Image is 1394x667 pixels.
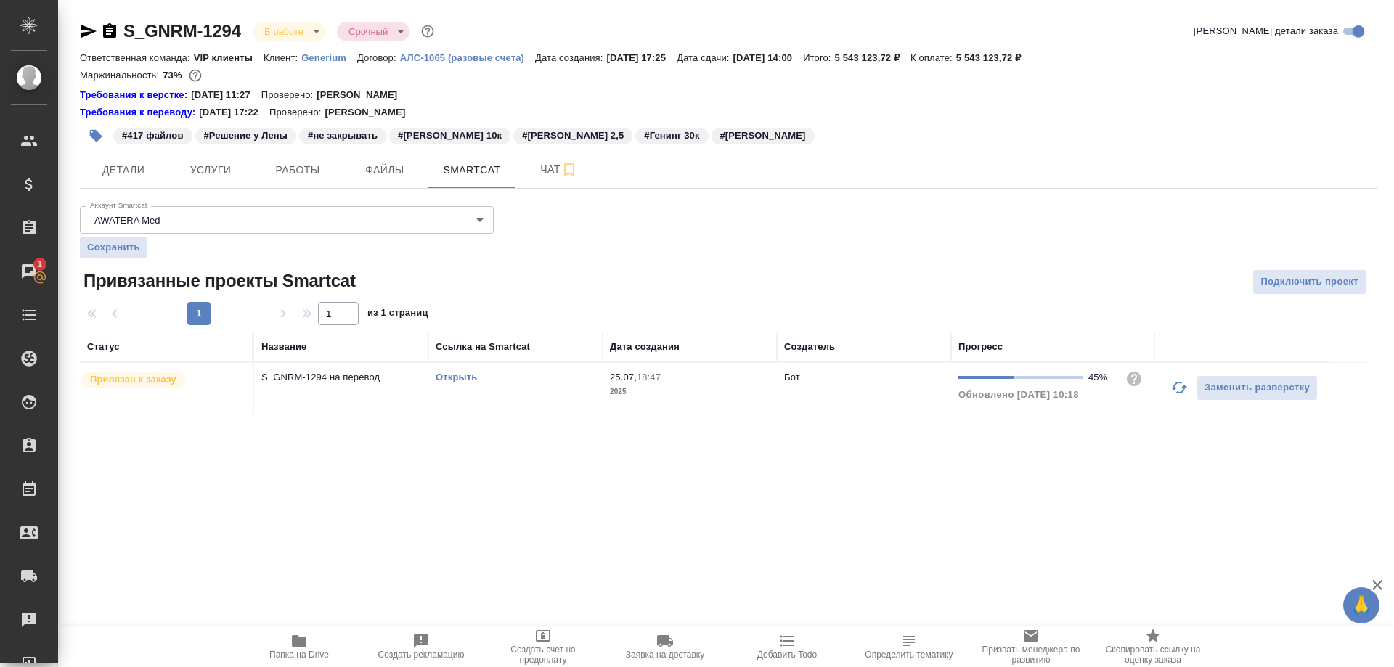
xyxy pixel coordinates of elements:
[90,372,176,387] p: Привязан к заказу
[437,161,507,179] span: Smartcat
[535,52,606,63] p: Дата создания:
[910,52,956,63] p: К оплате:
[357,52,400,63] p: Договор:
[264,52,301,63] p: Клиент:
[80,22,97,40] button: Скопировать ссылку для ЯМессенджера
[1252,269,1366,295] button: Подключить проект
[261,340,306,354] div: Название
[261,88,317,102] p: Проверено:
[269,650,329,660] span: Папка на Drive
[80,120,112,152] button: Добавить тэг
[604,626,726,667] button: Заявка на доставку
[199,105,269,120] p: [DATE] 17:22
[610,340,680,354] div: Дата создания
[970,626,1092,667] button: Призвать менеджера по развитию
[1088,370,1114,385] div: 45%
[1162,370,1197,405] button: Обновить прогресс
[260,25,308,38] button: В работе
[784,340,835,354] div: Создатель
[757,650,817,660] span: Добавить Todo
[607,52,677,63] p: [DATE] 17:25
[317,88,408,102] p: [PERSON_NAME]
[269,105,325,120] p: Проверено:
[253,22,325,41] div: В работе
[398,128,502,143] p: #[PERSON_NAME] 10к
[835,52,910,63] p: 5 543 123,72 ₽
[367,304,428,325] span: из 1 страниц
[958,340,1003,354] div: Прогресс
[784,372,800,382] p: Бот
[87,240,140,255] span: Сохранить
[720,128,806,143] p: #[PERSON_NAME]
[803,52,834,63] p: Итого:
[958,389,1079,400] span: Обновлено [DATE] 10:18
[1205,380,1310,396] span: Заменить разверстку
[4,253,54,290] a: 1
[176,161,245,179] span: Услуги
[1194,24,1338,38] span: [PERSON_NAME] детали заказа
[491,645,595,665] span: Создать счет на предоплату
[561,161,578,179] svg: Подписаться
[80,88,191,102] div: Нажми, чтобы открыть папку с инструкцией
[191,88,261,102] p: [DATE] 11:27
[163,70,185,81] p: 73%
[482,626,604,667] button: Создать счет на предоплату
[101,22,118,40] button: Скопировать ссылку
[610,372,637,382] p: 25.07,
[80,52,194,63] p: Ответственная команда:
[80,206,494,234] div: AWATERA Med
[610,385,770,399] p: 2025
[726,626,848,667] button: Добавить Todo
[308,128,378,143] p: #не закрывать
[400,52,535,63] p: АЛС-1065 (разовые счета)
[436,340,530,354] div: Ссылка на Smartcat
[637,372,661,382] p: 18:47
[979,645,1083,665] span: Призвать менеджера по развитию
[122,128,184,143] p: #417 файлов
[350,161,420,179] span: Файлы
[400,51,535,63] a: АЛС-1065 (разовые счета)
[301,51,357,63] a: Generium
[123,21,241,41] a: S_GNRM-1294
[1343,587,1379,623] button: 🙏
[90,214,165,226] button: AWATERA Med
[956,52,1032,63] p: 5 543 123,72 ₽
[378,650,465,660] span: Создать рекламацию
[360,626,482,667] button: Создать рекламацию
[80,237,147,258] button: Сохранить
[80,88,191,102] a: Требования к верстке:
[186,66,205,85] button: 961134.68 RUB; 157149.10 UAH;
[1349,590,1374,621] span: 🙏
[194,52,264,63] p: VIP клиенты
[1197,375,1318,401] button: Заменить разверстку
[1092,626,1214,667] button: Скопировать ссылку на оценку заказа
[28,257,51,271] span: 1
[263,161,333,179] span: Работы
[634,128,709,141] span: Генинг 30к
[298,128,388,141] span: не закрывать
[677,52,733,63] p: Дата сдачи:
[204,128,288,143] p: #Решение у Лены
[238,626,360,667] button: Папка на Drive
[89,161,158,179] span: Детали
[626,650,704,660] span: Заявка на доставку
[87,340,120,354] div: Статус
[524,160,594,179] span: Чат
[80,105,199,120] a: Требования к переводу:
[337,22,409,41] div: В работе
[112,128,194,141] span: 417 файлов
[325,105,416,120] p: [PERSON_NAME]
[194,128,298,141] span: Решение у Лены
[80,269,356,292] span: Привязанные проекты Smartcat
[436,372,477,382] a: Открыть
[344,25,392,38] button: Срочный
[522,128,624,143] p: #[PERSON_NAME] 2,5
[261,370,421,385] p: S_GNRM-1294 на перевод
[865,650,953,660] span: Определить тематику
[733,52,804,63] p: [DATE] 14:00
[1260,274,1358,290] span: Подключить проект
[1101,645,1205,665] span: Скопировать ссылку на оценку заказа
[848,626,970,667] button: Определить тематику
[644,128,699,143] p: #Генинг 30к
[80,70,163,81] p: Маржинальность:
